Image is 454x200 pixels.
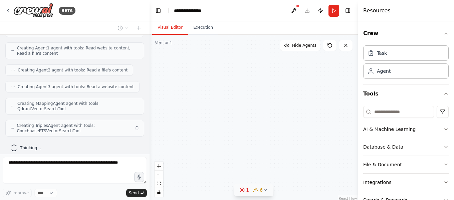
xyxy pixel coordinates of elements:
[155,162,163,171] button: zoom in
[17,101,139,112] span: Creating MappingAgent agent with tools: QdrantVectorSearchTool
[343,6,353,15] button: Hide right sidebar
[129,190,139,196] span: Send
[155,162,163,197] div: React Flow controls
[154,6,163,15] button: Hide left sidebar
[152,21,188,35] button: Visual Editor
[134,24,144,32] button: Start a new chat
[17,123,131,134] span: Creating TriplesAgent agent with tools: CouchbaseFTSVectorSearchTool
[363,126,416,133] div: AI & Machine Learning
[363,43,449,84] div: Crew
[155,171,163,179] button: zoom out
[18,84,134,89] span: Creating Agent3 agent with tools: Read a website content
[363,24,449,43] button: Crew
[246,187,249,193] span: 1
[292,43,316,48] span: Hide Agents
[234,184,273,196] button: 16
[115,24,131,32] button: Switch to previous chat
[377,68,391,74] div: Agent
[363,7,391,15] h4: Resources
[155,179,163,188] button: fit view
[363,121,449,138] button: AI & Machine Learning
[155,188,163,197] button: toggle interactivity
[134,172,144,182] button: Click to speak your automation idea
[174,7,207,14] nav: breadcrumb
[260,187,263,193] span: 6
[363,156,449,173] button: File & Document
[20,145,41,151] span: Thinking...
[155,40,172,45] div: Version 1
[363,84,449,103] button: Tools
[3,189,32,197] button: Improve
[363,179,391,186] div: Integrations
[363,174,449,191] button: Integrations
[18,67,128,73] span: Creating Agent2 agent with tools: Read a file's content
[363,144,403,150] div: Database & Data
[126,189,147,197] button: Send
[363,138,449,156] button: Database & Data
[363,161,402,168] div: File & Document
[13,3,53,18] img: Logo
[377,50,387,56] div: Task
[17,45,139,56] span: Creating Agent1 agent with tools: Read website content, Read a file's content
[12,190,29,196] span: Improve
[59,7,75,15] div: BETA
[280,40,320,51] button: Hide Agents
[188,21,218,35] button: Execution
